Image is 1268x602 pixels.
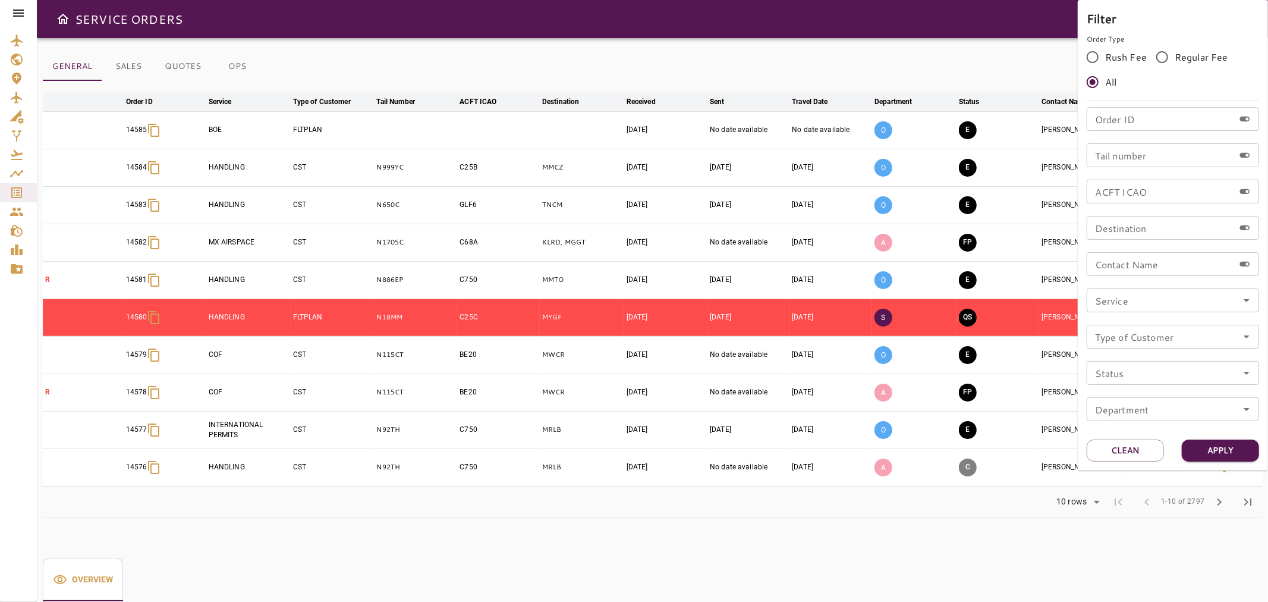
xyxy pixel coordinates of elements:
[1087,9,1259,28] h6: Filter
[1182,440,1259,462] button: Apply
[1238,401,1255,418] button: Open
[1105,50,1147,64] span: Rush Fee
[1087,34,1259,45] p: Order Type
[1175,50,1228,64] span: Regular Fee
[1238,328,1255,345] button: Open
[1105,75,1116,89] span: All
[1087,440,1164,462] button: Clean
[1087,45,1259,95] div: rushFeeOrder
[1238,292,1255,309] button: Open
[1238,365,1255,381] button: Open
